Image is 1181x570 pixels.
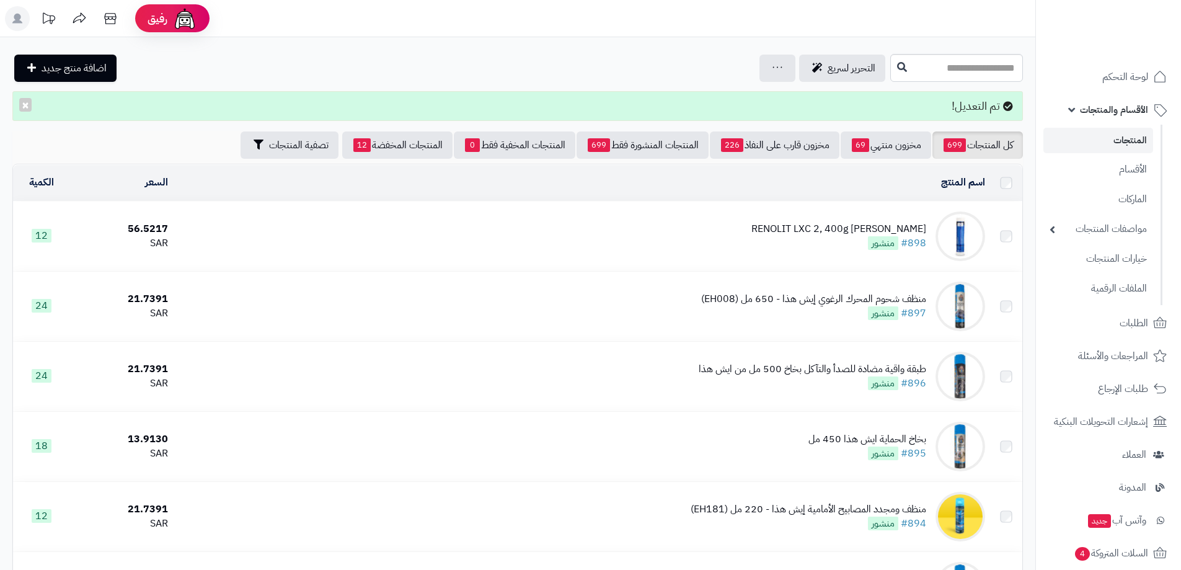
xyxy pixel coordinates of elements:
a: الأقسام [1043,156,1153,183]
a: العملاء [1043,440,1174,470]
a: المنتجات المخفية فقط0 [454,131,575,159]
a: تحديثات المنصة [33,6,64,34]
div: طبقة واقية مضادة للصدأ والتآكل بخاخ 500 مل من ايش هذا [699,362,926,376]
a: مواصفات المنتجات [1043,216,1153,243]
a: الملفات الرقمية [1043,275,1153,302]
a: السلات المتروكة4 [1043,538,1174,568]
a: #895 [901,446,926,461]
a: الطلبات [1043,308,1174,338]
a: #896 [901,376,926,391]
button: تصفية المنتجات [241,131,338,159]
span: 24 [32,299,51,313]
span: المدونة [1119,479,1146,496]
img: منظف ومجدد المصابيح الأمامية إيش هذا - 220 مل (EH181) [936,492,985,541]
div: SAR [75,376,168,391]
span: العملاء [1122,446,1146,463]
img: FUCHS RENOLIT LXC 2, 400g [936,212,985,261]
a: خيارات المنتجات [1043,246,1153,272]
span: السلات المتروكة [1074,545,1148,562]
a: #898 [901,236,926,251]
img: logo-2.png [1097,25,1169,51]
span: 0 [465,138,480,152]
span: تصفية المنتجات [269,138,329,153]
div: 21.7391 [75,362,168,376]
button: × [19,98,32,112]
a: إشعارات التحويلات البنكية [1043,407,1174,437]
span: جديد [1088,514,1111,528]
span: منشور [868,447,898,460]
img: بخاخ الحماية ايش هذا 450 مل [936,422,985,471]
a: طلبات الإرجاع [1043,374,1174,404]
span: منشور [868,376,898,390]
a: #897 [901,306,926,321]
span: 12 [353,138,371,152]
a: لوحة التحكم [1043,62,1174,92]
span: 699 [588,138,610,152]
span: منشور [868,517,898,530]
a: الماركات [1043,186,1153,213]
a: اسم المنتج [941,175,985,190]
a: مخزون منتهي69 [841,131,931,159]
span: 69 [852,138,869,152]
div: تم التعديل! [12,91,1023,121]
div: 13.9130 [75,432,168,447]
div: SAR [75,306,168,321]
div: 21.7391 [75,292,168,306]
img: ai-face.png [172,6,197,31]
span: 24 [32,369,51,383]
span: الطلبات [1120,314,1148,332]
a: اضافة منتج جديد [14,55,117,82]
img: منظف شحوم المحرك الرغوي إيش هذا - 650 مل (EH008) [936,282,985,331]
span: 699 [944,138,966,152]
span: منشور [868,306,898,320]
span: 4 [1074,546,1090,561]
div: 56.5217 [75,222,168,236]
span: منشور [868,236,898,250]
a: المراجعات والأسئلة [1043,341,1174,371]
a: السعر [145,175,168,190]
a: المنتجات المخفضة12 [342,131,453,159]
a: المنتجات المنشورة فقط699 [577,131,709,159]
a: #894 [901,516,926,531]
span: 226 [721,138,743,152]
a: المدونة [1043,473,1174,502]
div: منظف شحوم المحرك الرغوي إيش هذا - 650 مل (EH008) [701,292,926,306]
span: 12 [32,229,51,243]
div: 21.7391 [75,502,168,517]
div: بخاخ الحماية ايش هذا 450 مل [808,432,926,447]
span: المراجعات والأسئلة [1078,347,1148,365]
div: SAR [75,447,168,461]
div: [PERSON_NAME] RENOLIT LXC 2, 400g [751,222,926,236]
a: المنتجات [1043,128,1153,153]
div: SAR [75,517,168,531]
div: منظف ومجدد المصابيح الأمامية إيش هذا - 220 مل (EH181) [691,502,926,517]
a: كل المنتجات699 [932,131,1023,159]
a: وآتس آبجديد [1043,505,1174,535]
span: اضافة منتج جديد [42,61,107,76]
a: التحرير لسريع [799,55,885,82]
span: إشعارات التحويلات البنكية [1054,413,1148,430]
span: الأقسام والمنتجات [1080,101,1148,118]
span: 18 [32,439,51,453]
span: طلبات الإرجاع [1098,380,1148,398]
a: الكمية [29,175,54,190]
span: وآتس آب [1087,512,1146,529]
span: 12 [32,509,51,523]
span: التحرير لسريع [828,61,875,76]
a: مخزون قارب على النفاذ226 [710,131,839,159]
span: رفيق [148,11,167,26]
div: SAR [75,236,168,251]
img: طبقة واقية مضادة للصدأ والتآكل بخاخ 500 مل من ايش هذا [936,352,985,401]
span: لوحة التحكم [1102,68,1148,86]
